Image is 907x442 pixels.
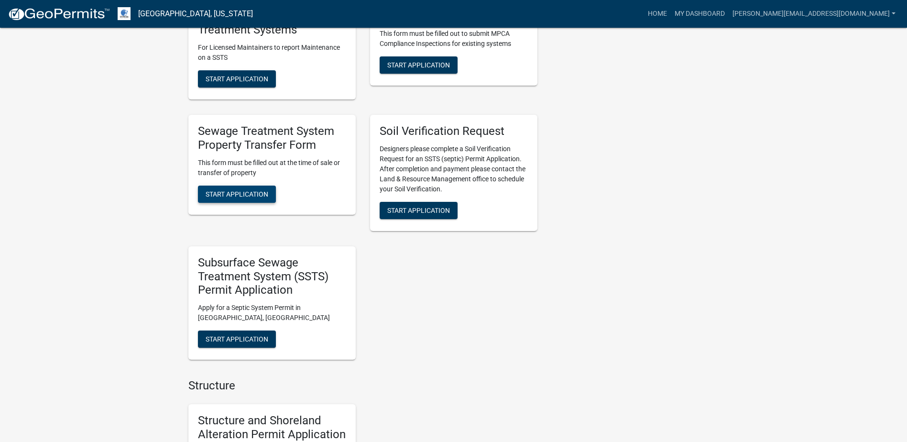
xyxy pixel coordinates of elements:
button: Start Application [380,202,458,219]
span: Start Application [206,75,268,83]
h4: Structure [188,379,537,393]
img: Otter Tail County, Minnesota [118,7,131,20]
button: Start Application [198,70,276,88]
h5: Subsurface Sewage Treatment System (SSTS) Permit Application [198,256,346,297]
h5: Soil Verification Request [380,124,528,138]
p: Apply for a Septic System Permit in [GEOGRAPHIC_DATA], [GEOGRAPHIC_DATA] [198,303,346,323]
h5: Sewage Treatment System Property Transfer Form [198,124,346,152]
span: Start Application [206,335,268,343]
p: This form must be filled out to submit MPCA Compliance Inspections for existing systems [380,29,528,49]
span: Start Application [387,61,450,69]
span: Start Application [387,206,450,214]
a: [PERSON_NAME][EMAIL_ADDRESS][DOMAIN_NAME] [729,5,899,23]
a: My Dashboard [671,5,729,23]
span: Start Application [206,190,268,198]
button: Start Application [198,331,276,348]
p: Designers please complete a Soil Verification Request for an SSTS (septic) Permit Application. Af... [380,144,528,194]
button: Start Application [380,56,458,74]
a: Home [644,5,671,23]
p: This form must be filled out at the time of sale or transfer of property [198,158,346,178]
p: For Licensed Maintainers to report Maintenance on a SSTS [198,43,346,63]
button: Start Application [198,186,276,203]
a: [GEOGRAPHIC_DATA], [US_STATE] [138,6,253,22]
h5: Structure and Shoreland Alteration Permit Application [198,414,346,442]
